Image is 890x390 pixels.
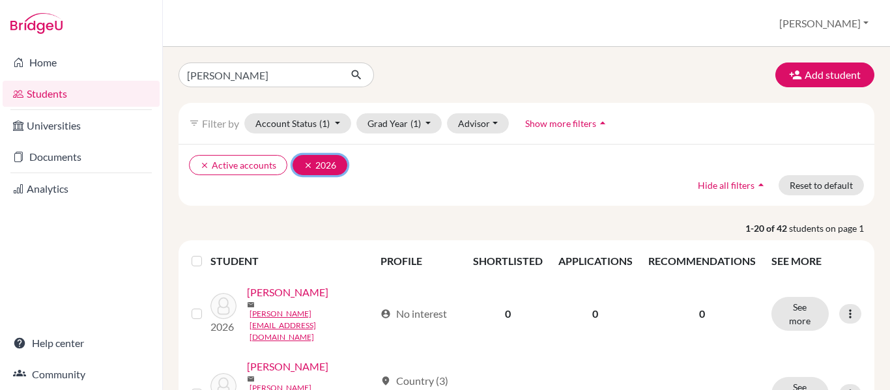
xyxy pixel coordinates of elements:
[247,359,328,374] a: [PERSON_NAME]
[773,11,874,36] button: [PERSON_NAME]
[3,144,160,170] a: Documents
[210,319,237,335] p: 2026
[189,155,287,175] button: clearActive accounts
[247,375,255,383] span: mail
[3,81,160,107] a: Students
[210,245,373,277] th: STUDENT
[698,180,754,191] span: Hide all filters
[380,376,391,386] span: location_on
[10,13,63,34] img: Bridge-U
[247,285,328,300] a: [PERSON_NAME]
[410,118,421,129] span: (1)
[754,178,768,191] i: arrow_drop_up
[244,113,351,133] button: Account Status(1)
[640,245,764,277] th: RECOMMENDATIONS
[551,277,640,351] td: 0
[447,113,509,133] button: Advisor
[789,221,874,235] span: students on page 1
[202,117,239,130] span: Filter by
[764,245,869,277] th: SEE MORE
[3,176,160,202] a: Analytics
[319,118,330,129] span: (1)
[551,245,640,277] th: APPLICATIONS
[200,161,209,170] i: clear
[373,245,465,277] th: PROFILE
[514,113,620,133] button: Show more filtersarrow_drop_up
[596,117,609,130] i: arrow_drop_up
[771,297,829,331] button: See more
[380,306,447,322] div: No interest
[189,118,199,128] i: filter_list
[525,118,596,129] span: Show more filters
[380,309,391,319] span: account_circle
[745,221,789,235] strong: 1-20 of 42
[687,175,779,195] button: Hide all filtersarrow_drop_up
[293,155,347,175] button: clear2026
[3,330,160,356] a: Help center
[250,308,375,343] a: [PERSON_NAME][EMAIL_ADDRESS][DOMAIN_NAME]
[775,63,874,87] button: Add student
[304,161,313,170] i: clear
[356,113,442,133] button: Grad Year(1)
[179,63,340,87] input: Find student by name...
[3,49,160,76] a: Home
[648,306,756,322] p: 0
[380,373,448,389] div: Country (3)
[210,293,237,319] img: Abad, Rebecca
[247,301,255,309] span: mail
[779,175,864,195] button: Reset to default
[3,113,160,139] a: Universities
[3,361,160,387] a: Community
[465,245,551,277] th: SHORTLISTED
[465,277,551,351] td: 0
